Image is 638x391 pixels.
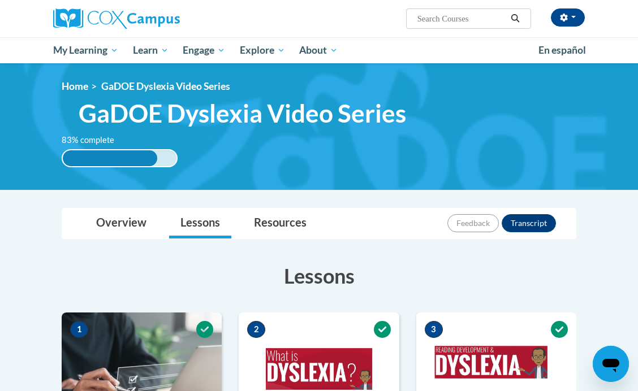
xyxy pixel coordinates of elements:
[133,44,169,57] span: Learn
[292,37,346,63] a: About
[551,8,585,27] button: Account Settings
[175,37,232,63] a: Engage
[169,208,231,238] a: Lessons
[53,44,118,57] span: My Learning
[62,80,88,92] a: Home
[46,37,126,63] a: My Learning
[240,44,285,57] span: Explore
[247,321,265,338] span: 2
[531,38,593,62] a: En español
[79,98,406,128] span: GaDOE Dyslexia Video Series
[62,134,127,146] label: 83% complete
[70,321,88,338] span: 1
[425,321,443,338] span: 3
[126,37,176,63] a: Learn
[502,214,556,232] button: Transcript
[447,214,499,232] button: Feedback
[63,150,157,166] div: 83% complete
[232,37,292,63] a: Explore
[593,346,629,382] iframe: Button to launch messaging window
[101,80,230,92] span: GaDOE Dyslexia Video Series
[243,208,318,238] a: Resources
[416,12,507,25] input: Search Courses
[62,262,576,290] h3: Lessons
[299,44,338,57] span: About
[507,12,524,25] button: Search
[538,44,586,56] span: En español
[183,44,225,57] span: Engage
[85,208,158,238] a: Overview
[45,37,593,63] div: Main menu
[53,8,180,29] img: Cox Campus
[53,8,219,29] a: Cox Campus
